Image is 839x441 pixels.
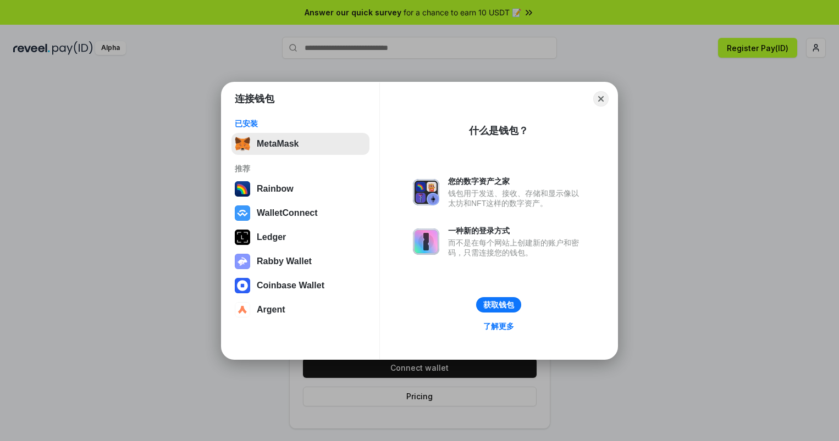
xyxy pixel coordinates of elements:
a: 了解更多 [477,319,521,333]
img: svg+xml,%3Csvg%20width%3D%2228%22%20height%3D%2228%22%20viewBox%3D%220%200%2028%2028%22%20fill%3D... [235,278,250,293]
div: 已安装 [235,119,366,129]
button: Rainbow [231,178,369,200]
div: WalletConnect [257,208,318,218]
h1: 连接钱包 [235,92,274,105]
div: 钱包用于发送、接收、存储和显示像以太坊和NFT这样的数字资产。 [448,188,584,208]
button: Argent [231,299,369,321]
img: svg+xml,%3Csvg%20width%3D%22120%22%20height%3D%22120%22%20viewBox%3D%220%200%20120%20120%22%20fil... [235,181,250,197]
div: Argent [257,305,285,315]
button: Close [593,91,609,107]
div: 了解更多 [483,321,514,331]
div: Rabby Wallet [257,256,312,266]
div: 获取钱包 [483,300,514,310]
div: Rainbow [257,184,294,194]
div: 推荐 [235,164,366,174]
div: 您的数字资产之家 [448,176,584,186]
button: Ledger [231,226,369,248]
img: svg+xml,%3Csvg%20fill%3D%22none%22%20height%3D%2233%22%20viewBox%3D%220%200%2035%2033%22%20width%... [235,136,250,152]
img: svg+xml,%3Csvg%20xmlns%3D%22http%3A%2F%2Fwww.w3.org%2F2000%2Fsvg%22%20fill%3D%22none%22%20viewBox... [413,228,439,255]
div: Coinbase Wallet [257,281,324,291]
div: 而不是在每个网站上创建新的账户和密码，只需连接您的钱包。 [448,238,584,258]
img: svg+xml,%3Csvg%20xmlns%3D%22http%3A%2F%2Fwww.w3.org%2F2000%2Fsvg%22%20fill%3D%22none%22%20viewBox... [235,254,250,269]
img: svg+xml,%3Csvg%20xmlns%3D%22http%3A%2F%2Fwww.w3.org%2F2000%2Fsvg%22%20fill%3D%22none%22%20viewBox... [413,179,439,205]
button: 获取钱包 [476,297,521,312]
div: 一种新的登录方式 [448,226,584,236]
div: 什么是钱包？ [469,124,528,137]
div: MetaMask [257,139,299,149]
img: svg+xml,%3Csvg%20width%3D%2228%22%20height%3D%2228%22%20viewBox%3D%220%200%2028%2028%22%20fill%3D... [235,205,250,221]
button: Coinbase Wallet [231,275,369,297]
div: Ledger [257,232,286,242]
button: MetaMask [231,133,369,155]
img: svg+xml,%3Csvg%20width%3D%2228%22%20height%3D%2228%22%20viewBox%3D%220%200%2028%2028%22%20fill%3D... [235,302,250,317]
button: Rabby Wallet [231,250,369,272]
button: WalletConnect [231,202,369,224]
img: svg+xml,%3Csvg%20xmlns%3D%22http%3A%2F%2Fwww.w3.org%2F2000%2Fsvg%22%20width%3D%2228%22%20height%3... [235,230,250,245]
